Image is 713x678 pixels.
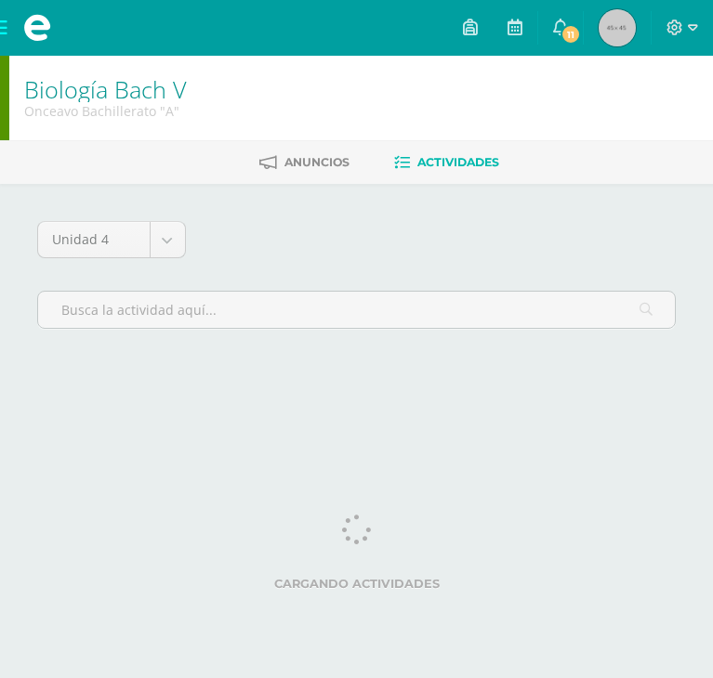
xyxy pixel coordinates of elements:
[37,577,676,591] label: Cargando actividades
[38,292,675,328] input: Busca la actividad aquí...
[561,24,581,45] span: 11
[52,222,136,257] span: Unidad 4
[284,155,350,169] span: Anuncios
[38,222,185,257] a: Unidad 4
[24,76,187,102] h1: Biología Bach V
[417,155,499,169] span: Actividades
[259,148,350,177] a: Anuncios
[24,102,187,120] div: Onceavo Bachillerato 'A'
[24,73,187,105] a: Biología Bach V
[394,148,499,177] a: Actividades
[599,9,636,46] img: 45x45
